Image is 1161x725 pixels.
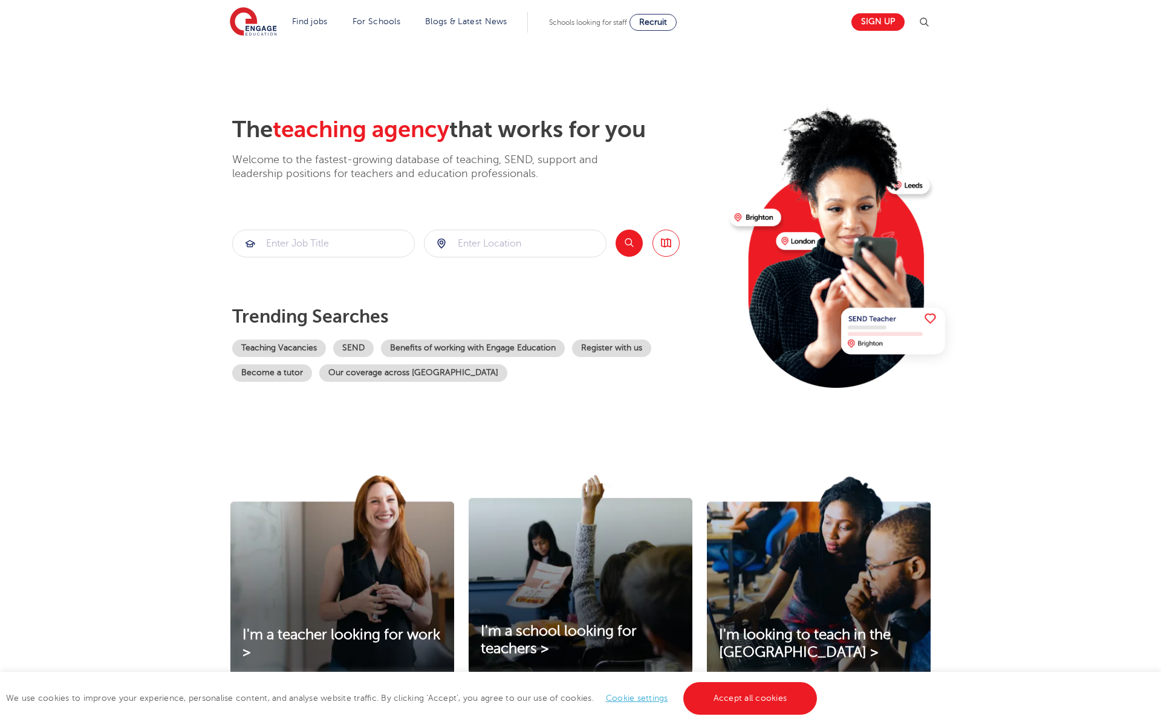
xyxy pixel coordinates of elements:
[230,7,277,37] img: Engage Education
[572,340,651,357] a: Register with us
[353,17,400,26] a: For Schools
[232,340,326,357] a: Teaching Vacancies
[232,364,312,382] a: Become a tutor
[424,230,606,257] input: Submit
[292,17,328,26] a: Find jobs
[232,230,415,257] div: Submit
[469,623,692,658] a: I'm a school looking for teachers >
[616,230,643,257] button: Search
[639,18,667,27] span: Recruit
[707,475,931,677] img: I'm looking to teach in the UK
[333,340,374,357] a: SEND
[549,18,627,27] span: Schools looking for staff
[230,475,454,677] img: I'm a teacher looking for work
[629,14,677,31] a: Recruit
[232,116,720,144] h2: The that works for you
[230,627,454,662] a: I'm a teacher looking for work >
[707,627,931,662] a: I'm looking to teach in the [GEOGRAPHIC_DATA] >
[719,627,891,660] span: I'm looking to teach in the [GEOGRAPHIC_DATA] >
[683,682,818,715] a: Accept all cookies
[232,153,631,181] p: Welcome to the fastest-growing database of teaching, SEND, support and leadership positions for t...
[232,306,720,327] p: Trending searches
[6,694,820,703] span: We use cookies to improve your experience, personalise content, and analyse website traffic. By c...
[381,340,565,357] a: Benefits of working with Engage Education
[319,364,507,382] a: Our coverage across [GEOGRAPHIC_DATA]
[242,627,440,660] span: I'm a teacher looking for work >
[273,117,449,143] span: teaching agency
[424,230,607,257] div: Submit
[481,623,637,657] span: I'm a school looking for teachers >
[425,17,507,26] a: Blogs & Latest News
[233,230,414,257] input: Submit
[469,475,692,673] img: I'm a school looking for teachers
[606,694,668,703] a: Cookie settings
[851,13,905,31] a: Sign up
